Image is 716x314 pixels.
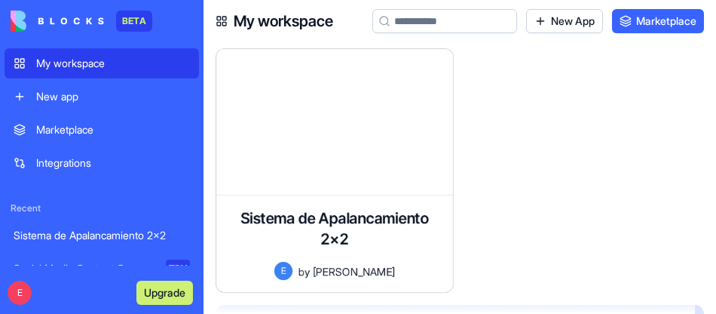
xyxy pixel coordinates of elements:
[14,228,190,243] div: Sistema de Apalancamiento 2x2
[5,48,199,78] a: My workspace
[5,148,199,178] a: Integrations
[11,11,152,32] a: BETA
[36,122,190,137] div: Marketplace
[166,260,190,278] div: TRY
[526,9,603,33] a: New App
[14,261,155,276] div: Social Media Content Generator
[5,202,199,214] span: Recent
[11,11,104,32] img: logo
[228,208,441,250] h4: Sistema de Apalancamiento 2x2
[234,11,333,32] h4: My workspace
[5,220,199,251] a: Sistema de Apalancamiento 2x2
[36,89,190,104] div: New app
[5,254,199,284] a: Social Media Content GeneratorTRY
[136,281,193,305] button: Upgrade
[298,263,310,279] span: by
[612,9,704,33] a: Marketplace
[116,11,152,32] div: BETA
[36,56,190,71] div: My workspace
[5,82,199,112] a: New app
[313,263,395,279] span: [PERSON_NAME]
[36,155,190,171] div: Integrations
[216,48,454,293] a: Sistema de Apalancamiento 2x2Eby[PERSON_NAME]
[136,285,193,300] a: Upgrade
[5,115,199,145] a: Marketplace
[8,281,32,305] span: E
[274,262,292,280] span: E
